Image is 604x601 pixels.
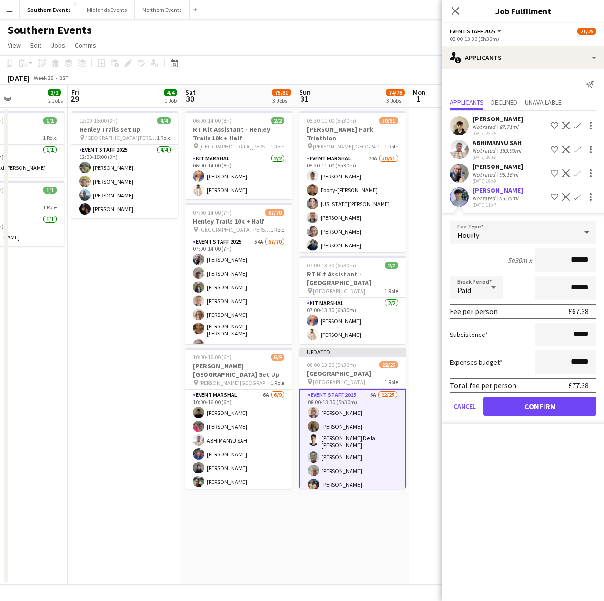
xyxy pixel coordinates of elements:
[185,362,292,379] h3: [PERSON_NAME][GEOGRAPHIC_DATA] Set Up
[299,348,406,355] div: Updated
[185,125,292,142] h3: RT Kit Assistant - Henley Trails 10k + Half
[47,39,69,51] a: Jobs
[491,99,517,106] span: Declined
[272,97,291,104] div: 3 Jobs
[450,99,483,106] span: Applicants
[473,202,523,208] div: [DATE] 11:47
[450,28,495,35] span: Event Staff 2025
[43,117,57,124] span: 1/1
[185,348,292,489] app-job-card: 10:00-16:00 (6h)6/9[PERSON_NAME][GEOGRAPHIC_DATA] Set Up [PERSON_NAME][GEOGRAPHIC_DATA] Tri Set U...
[386,89,405,96] span: 74/78
[71,39,100,51] a: Comms
[271,354,284,361] span: 6/9
[79,0,135,19] button: Midlands Events
[307,361,356,368] span: 08:00-13:30 (5h30m)
[384,378,398,385] span: 1 Role
[299,270,406,287] h3: RT Kit Assistant - [GEOGRAPHIC_DATA]
[457,230,479,240] span: Hourly
[313,143,384,150] span: [PERSON_NAME][GEOGRAPHIC_DATA]
[199,379,271,386] span: [PERSON_NAME][GEOGRAPHIC_DATA] Tri Set Up
[164,97,177,104] div: 1 Job
[51,41,65,49] span: Jobs
[298,93,311,104] span: 31
[450,381,516,390] div: Total fee per person
[384,143,398,150] span: 1 Role
[497,123,520,130] div: 87.71mi
[379,117,398,124] span: 50/51
[299,125,406,142] h3: [PERSON_NAME] Park Triathlon
[43,204,57,211] span: 1 Role
[450,330,488,339] label: Subsistence
[157,134,171,141] span: 1 Role
[157,117,171,124] span: 4/4
[307,262,356,269] span: 07:00-13:30 (6h30m)
[457,286,471,295] span: Paid
[450,358,503,366] label: Expenses budget
[497,171,520,178] div: 95.16mi
[299,256,406,344] app-job-card: 07:00-13:30 (6h30m)2/2RT Kit Assistant - [GEOGRAPHIC_DATA] [GEOGRAPHIC_DATA]1 RoleKit Marshal2/20...
[313,287,365,295] span: [GEOGRAPHIC_DATA]
[185,111,292,199] app-job-card: 06:00-14:00 (8h)2/2RT Kit Assistant - Henley Trails 10k + Half [GEOGRAPHIC_DATA][PERSON_NAME]1 Ro...
[483,397,596,416] button: Confirm
[299,298,406,344] app-card-role: Kit Marshal2/207:00-13:30 (6h30m)[PERSON_NAME][PERSON_NAME]
[31,74,55,81] span: Week 35
[164,89,177,96] span: 4/4
[71,111,178,218] app-job-card: 12:00-15:00 (3h)4/4Henley Trails set up [GEOGRAPHIC_DATA][PERSON_NAME]1 RoleEvent Staff 20254/412...
[299,88,311,97] span: Sun
[43,187,57,194] span: 1/1
[59,74,69,81] div: BST
[412,93,425,104] span: 1
[497,195,520,202] div: 56.35mi
[48,97,63,104] div: 2 Jobs
[271,143,284,150] span: 1 Role
[577,28,596,35] span: 21/25
[473,178,523,184] div: [DATE] 18:49
[71,145,178,218] app-card-role: Event Staff 20254/412:00-15:00 (3h)[PERSON_NAME][PERSON_NAME][PERSON_NAME][PERSON_NAME]
[442,5,604,17] h3: Job Fulfilment
[199,143,271,150] span: [GEOGRAPHIC_DATA][PERSON_NAME]
[385,262,398,269] span: 2/2
[185,88,196,97] span: Sat
[299,369,406,378] h3: [GEOGRAPHIC_DATA]
[185,203,292,344] div: 07:00-14:00 (7h)67/70Henley Trails 10k + Half [GEOGRAPHIC_DATA][PERSON_NAME]1 RoleEvent Staff 202...
[70,93,79,104] span: 29
[384,287,398,295] span: 1 Role
[299,348,406,489] app-job-card: Updated08:00-13:30 (5h30m)22/25[GEOGRAPHIC_DATA] [GEOGRAPHIC_DATA]1 RoleEvent Staff 20256A22/2508...
[568,381,589,390] div: £77.38
[299,111,406,252] app-job-card: 05:30-11:00 (5h30m)50/51[PERSON_NAME] Park Triathlon [PERSON_NAME][GEOGRAPHIC_DATA]1 RoleEvent Ma...
[313,378,365,385] span: [GEOGRAPHIC_DATA]
[8,73,30,83] div: [DATE]
[71,88,79,97] span: Fri
[307,117,356,124] span: 05:30-11:00 (5h30m)
[43,134,57,141] span: 1 Role
[413,88,425,97] span: Mon
[450,28,503,35] button: Event Staff 2025
[442,46,604,69] div: Applicants
[4,39,25,51] a: View
[473,186,523,195] div: [PERSON_NAME]
[508,256,532,265] div: 5h30m x
[450,35,596,42] div: 08:00-13:30 (5h30m)
[79,117,118,124] span: 12:00-15:00 (3h)
[386,97,404,104] div: 3 Jobs
[473,171,497,178] div: Not rated
[379,361,398,368] span: 22/25
[473,130,523,137] div: [DATE] 23:25
[450,306,498,316] div: Fee per person
[30,41,41,49] span: Edit
[272,89,291,96] span: 75/81
[450,397,480,416] button: Cancel
[265,209,284,216] span: 67/70
[48,89,61,96] span: 2/2
[568,306,589,316] div: £67.38
[473,138,523,147] div: ABHIMANYU SAH
[473,195,497,202] div: Not rated
[27,39,45,51] a: Edit
[473,123,497,130] div: Not rated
